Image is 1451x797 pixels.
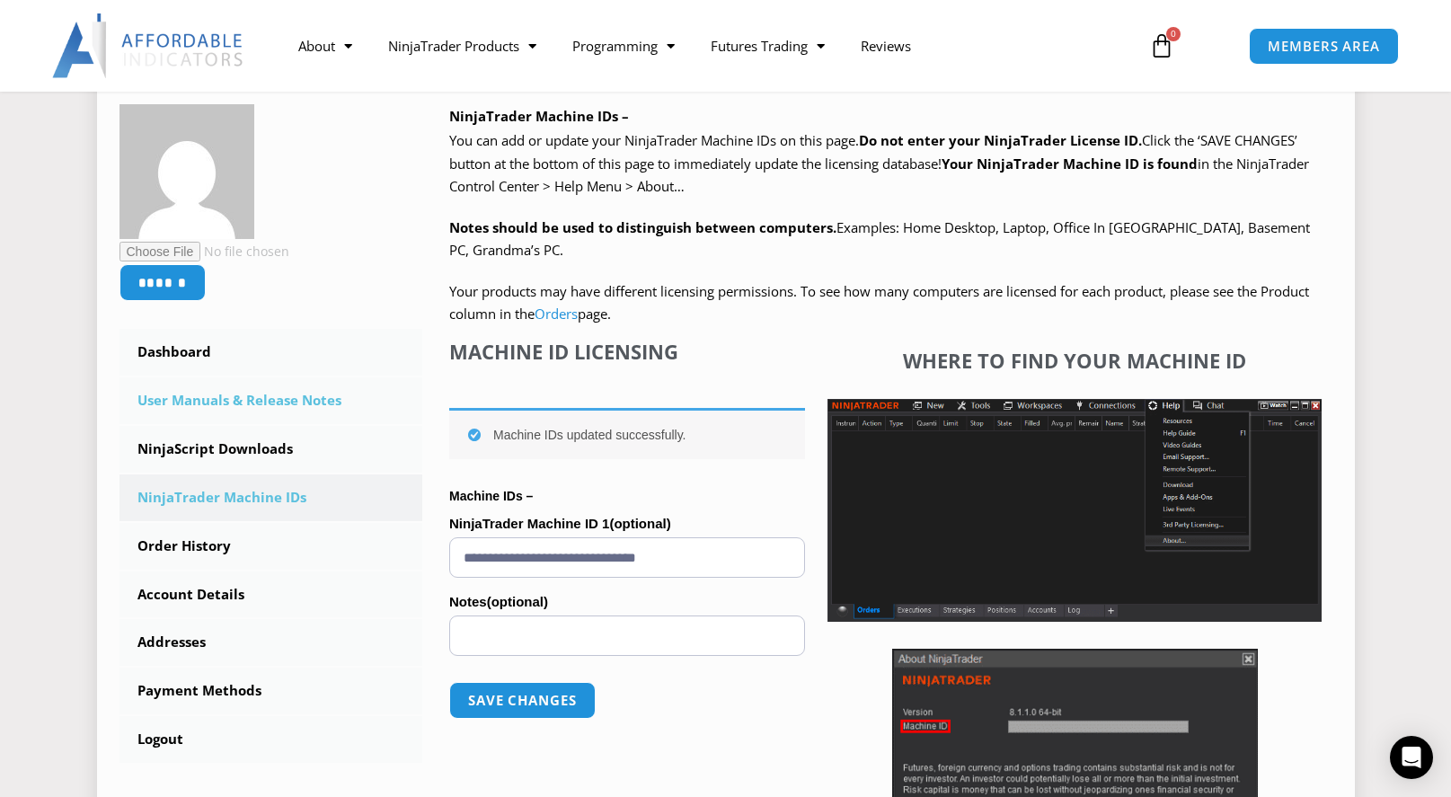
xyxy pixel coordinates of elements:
h4: Machine ID Licensing [449,340,805,363]
strong: Your NinjaTrader Machine ID is found [942,155,1198,173]
a: Logout [119,716,423,763]
a: About [280,25,370,66]
nav: Menu [280,25,1128,66]
b: Do not enter your NinjaTrader License ID. [859,131,1142,149]
span: (optional) [609,516,670,531]
span: You can add or update your NinjaTrader Machine IDs on this page. [449,131,859,149]
a: Addresses [119,619,423,666]
a: 0 [1122,20,1201,72]
img: 0bc16f10cfcea239e5037abb8f690df0d41a7be289a20500d5bcf7e48415ec98 [119,104,254,239]
div: Open Intercom Messenger [1390,736,1433,779]
a: Dashboard [119,329,423,376]
span: 0 [1166,27,1181,41]
a: NinjaTrader Machine IDs [119,474,423,521]
b: NinjaTrader Machine IDs – [449,107,629,125]
label: Notes [449,589,805,615]
a: Payment Methods [119,668,423,714]
a: Orders [535,305,578,323]
img: LogoAI | Affordable Indicators – NinjaTrader [52,13,245,78]
a: Order History [119,523,423,570]
a: Reviews [843,25,929,66]
strong: Machine IDs – [449,489,533,503]
a: User Manuals & Release Notes [119,377,423,424]
a: Futures Trading [693,25,843,66]
div: Machine IDs updated successfully. [449,408,805,459]
strong: Notes should be used to distinguish between computers. [449,218,836,236]
a: Account Details [119,571,423,618]
a: NinjaTrader Products [370,25,554,66]
button: Save changes [449,682,596,719]
a: MEMBERS AREA [1249,28,1399,65]
span: Your products may have different licensing permissions. To see how many computers are licensed fo... [449,282,1309,323]
a: Programming [554,25,693,66]
img: Screenshot 2025-01-17 1155544 | Affordable Indicators – NinjaTrader [827,399,1322,622]
a: NinjaScript Downloads [119,426,423,473]
span: MEMBERS AREA [1268,40,1380,53]
nav: Account pages [119,329,423,763]
h4: Where to find your Machine ID [827,349,1322,372]
span: Click the ‘SAVE CHANGES’ button at the bottom of this page to immediately update the licensing da... [449,131,1309,195]
label: NinjaTrader Machine ID 1 [449,510,805,537]
span: (optional) [487,594,548,609]
span: Examples: Home Desktop, Laptop, Office In [GEOGRAPHIC_DATA], Basement PC, Grandma’s PC. [449,218,1310,260]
